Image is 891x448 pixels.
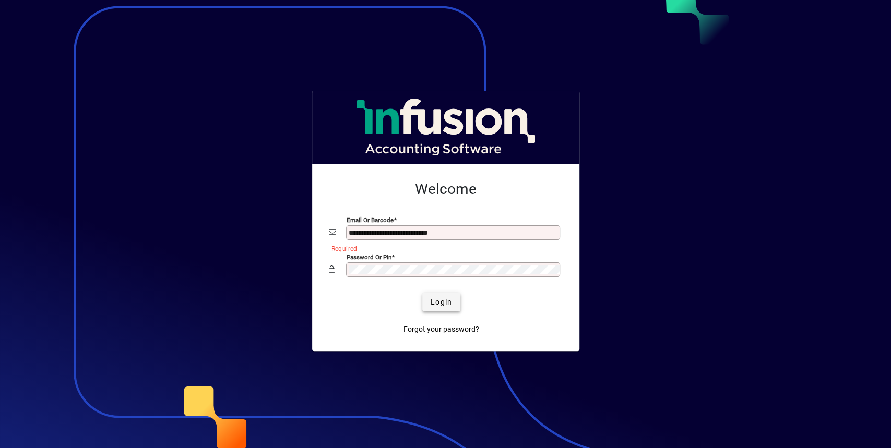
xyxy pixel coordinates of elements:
a: Forgot your password? [399,320,483,338]
button: Login [422,293,460,311]
h2: Welcome [329,180,563,198]
mat-error: Required [331,243,554,253]
mat-label: Password or Pin [347,253,391,261]
mat-label: Email or Barcode [347,216,394,224]
span: Login [431,297,452,308]
span: Forgot your password? [403,324,479,335]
